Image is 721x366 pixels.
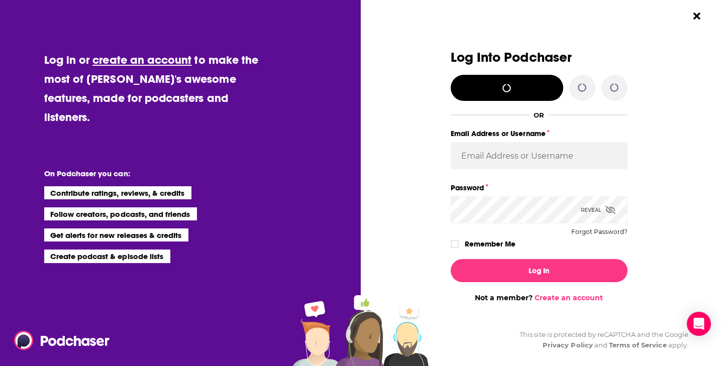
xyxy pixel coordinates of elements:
[451,142,628,169] input: Email Address or Username
[92,53,191,67] a: create an account
[511,329,688,350] div: This site is protected by reCAPTCHA and the Google and apply.
[465,237,516,251] label: Remember Me
[534,111,544,119] div: OR
[451,50,628,65] h3: Log Into Podchaser
[14,331,102,350] a: Podchaser - Follow, Share and Rate Podcasts
[609,341,667,349] a: Terms of Service
[44,169,245,178] li: On Podchaser you can:
[44,228,188,241] li: Get alerts for new releases & credits
[687,312,711,336] div: Open Intercom Messenger
[44,250,170,263] li: Create podcast & episode lists
[14,331,111,350] img: Podchaser - Follow, Share and Rate Podcasts
[543,341,593,349] a: Privacy Policy
[451,127,628,140] label: Email Address or Username
[535,293,603,302] a: Create an account
[451,293,628,302] div: Not a member?
[451,259,628,282] button: Log In
[571,228,628,235] button: Forgot Password?
[687,7,706,26] button: Close Button
[451,181,628,194] label: Password
[44,186,192,199] li: Contribute ratings, reviews, & credits
[44,207,197,220] li: Follow creators, podcasts, and friends
[581,196,615,223] div: Reveal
